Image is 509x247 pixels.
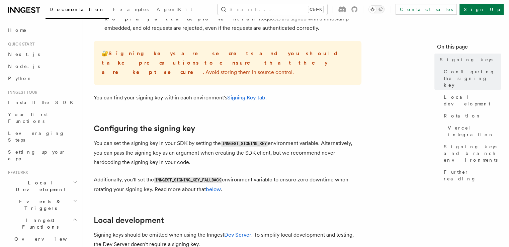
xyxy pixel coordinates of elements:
a: Documentation [46,2,109,19]
span: Leveraging Steps [8,131,65,143]
span: Inngest tour [5,90,37,95]
a: AgentKit [153,2,196,18]
a: Overview [12,233,79,245]
a: Python [5,72,79,84]
a: Further reading [441,166,501,185]
a: Signing keys [437,54,501,66]
kbd: Ctrl+K [308,6,323,13]
span: Examples [113,7,149,12]
button: Events & Triggers [5,195,79,214]
a: Install the SDK [5,96,79,108]
a: below [206,186,221,192]
span: Local Development [5,179,73,193]
a: Sign Up [459,4,504,15]
span: Quick start [5,42,34,47]
a: Vercel integration [445,122,501,141]
a: Next.js [5,48,79,60]
a: Setting up your app [5,146,79,165]
span: Documentation [50,7,105,12]
a: Home [5,24,79,36]
a: Examples [109,2,153,18]
a: Your first Functions [5,108,79,127]
span: Home [8,27,27,33]
span: Signing keys and branch environments [444,143,501,163]
span: Events & Triggers [5,198,73,212]
span: Local development [444,94,501,107]
span: Further reading [444,169,501,182]
span: Install the SDK [8,100,77,105]
li: - Requests are signed with a timestamp embedded, and old requests are rejected, even if the reque... [102,14,361,33]
a: Local development [441,91,501,110]
a: Local development [94,216,164,225]
span: Next.js [8,52,40,57]
span: AgentKit [157,7,192,12]
code: INNGEST_SIGNING_KEY_FALLBACK [154,177,222,183]
a: Dev Server [224,232,251,238]
span: Inngest Functions [5,217,72,230]
a: Configuring the signing key [441,66,501,91]
p: You can set the signing key in your SDK by setting the environment variable. Alternatively, you c... [94,139,361,167]
span: Node.js [8,64,40,69]
p: Additionally, you'll set the environment variable to ensure zero downtime when rotating your sign... [94,175,361,194]
a: Contact sales [396,4,457,15]
button: Toggle dark mode [368,5,385,13]
p: You can find your signing key within each environment's . [94,93,361,102]
span: Setting up your app [8,149,66,161]
span: Configuring the signing key [444,68,501,88]
a: Rotation [441,110,501,122]
span: Python [8,76,32,81]
a: Node.js [5,60,79,72]
strong: Signing keys are secrets and you should take precautions to ensure that they are kept secure [102,50,343,75]
span: Your first Functions [8,112,48,124]
code: INNGEST_SIGNING_KEY [221,141,268,147]
a: Leveraging Steps [5,127,79,146]
p: 🔐 . Avoid storing them in source control. [102,49,353,77]
span: Vercel integration [448,125,501,138]
span: Rotation [444,112,481,119]
a: Signing Key tab [227,94,265,101]
button: Inngest Functions [5,214,79,233]
button: Local Development [5,177,79,195]
a: Configuring the signing key [94,124,195,133]
button: Search...Ctrl+K [218,4,327,15]
span: Features [5,170,28,175]
span: Overview [14,236,83,242]
span: Signing keys [440,56,493,63]
h4: On this page [437,43,501,54]
a: Signing keys and branch environments [441,141,501,166]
